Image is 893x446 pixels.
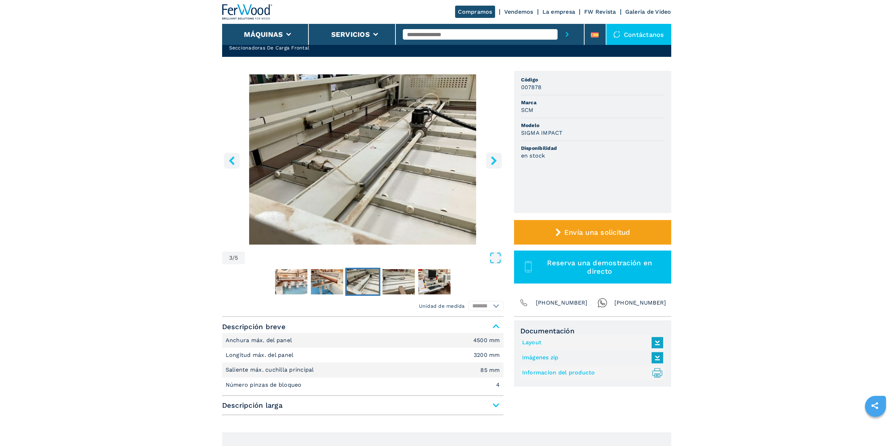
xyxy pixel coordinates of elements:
div: Go to Slide 3 [222,74,504,245]
a: FW Revista [584,8,616,15]
p: Número pinzas de bloqueo [226,381,304,389]
button: submit-button [558,24,577,45]
span: 5 [235,255,238,261]
button: Go to Slide 4 [381,268,416,296]
button: Go to Slide 2 [309,268,345,296]
span: [PHONE_NUMBER] [614,298,666,308]
button: Envía una solicitud [514,220,671,245]
p: Anchura máx. del panel [226,337,294,344]
em: 4500 mm [473,338,500,343]
button: Reserva una demostración en directo [514,251,671,284]
h3: en stock [521,152,545,160]
span: Reserva una demostración en directo [536,259,663,275]
div: Contáctanos [606,24,671,45]
img: 0fe41fa49c7458e310d0aab4b0dc1d9f [275,269,307,294]
p: Saliente máx. cuchilla principal [226,366,316,374]
span: Envía una solicitud [564,228,631,237]
img: d3babd1690a888b3fc1f523b6210c0af [382,269,415,294]
img: Contáctanos [613,31,620,38]
img: Seccionadoras De Carga Frontal SCM SIGMA IMPACT [222,74,504,245]
button: Go to Slide 3 [345,268,380,296]
span: Descripción larga [222,399,504,412]
a: Vendemos [504,8,533,15]
em: 85 mm [480,367,500,373]
span: Descripción breve [222,320,504,333]
h3: 007878 [521,83,542,91]
iframe: Chat [863,414,888,441]
img: 0c593353cea28ec921b533b26665a89f [311,269,343,294]
span: Modelo [521,122,664,129]
h2: Seccionadoras De Carga Frontal [229,44,327,51]
em: 4 [496,382,500,388]
span: 3 [229,255,232,261]
button: Open Fullscreen [247,252,501,264]
span: Marca [521,99,664,106]
h3: SCM [521,106,534,114]
img: Ferwood [222,4,273,20]
img: 37d171be23e5b939663741daa2e5e7fb [418,269,451,294]
span: [PHONE_NUMBER] [536,298,588,308]
a: Layout [522,337,660,348]
h3: SIGMA IMPACT [521,129,563,137]
span: Disponibilidad [521,145,664,152]
a: La empresa [542,8,575,15]
span: Código [521,76,664,83]
span: / [232,255,235,261]
a: Informacion del producto [522,367,660,379]
button: Go to Slide 1 [274,268,309,296]
div: Descripción breve [222,333,504,393]
button: Servicios [331,30,370,39]
a: Galeria de Video [625,8,671,15]
img: Phone [519,298,529,308]
em: 3200 mm [474,352,500,358]
button: Máquinas [244,30,283,39]
em: Unidad de medida [419,302,465,309]
span: Documentación [520,327,665,335]
a: Imágenes zip [522,352,660,364]
button: Go to Slide 5 [417,268,452,296]
button: right-button [486,153,502,168]
nav: Thumbnail Navigation [222,268,504,296]
button: left-button [224,153,240,168]
p: Longitud máx. del panel [226,351,295,359]
a: Compramos [455,6,495,18]
a: sharethis [866,397,884,414]
img: 932e83ee2fcd9eed550fe1e2d71371d7 [347,269,379,294]
img: Whatsapp [598,298,607,308]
